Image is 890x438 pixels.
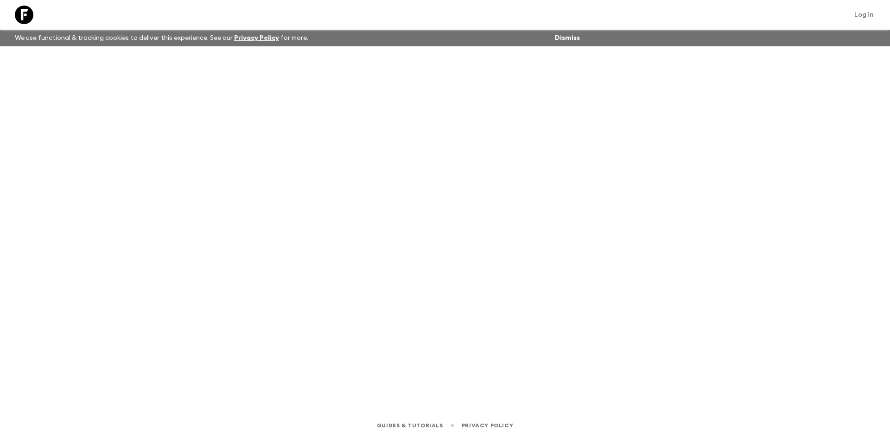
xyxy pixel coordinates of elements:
a: Guides & Tutorials [377,420,443,431]
a: Log in [849,8,879,21]
a: Privacy Policy [462,420,513,431]
a: Privacy Policy [234,35,279,41]
button: Dismiss [553,32,582,44]
p: We use functional & tracking cookies to deliver this experience. See our for more. [11,30,312,46]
